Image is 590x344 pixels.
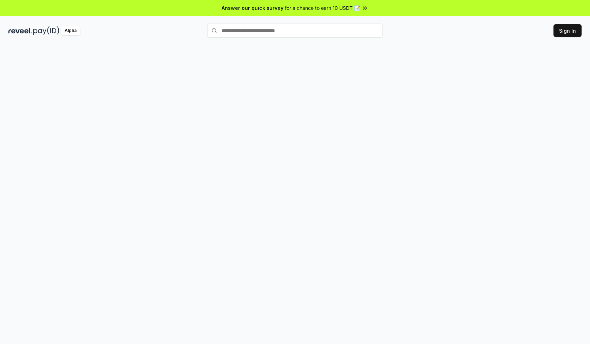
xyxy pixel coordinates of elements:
[222,4,283,12] span: Answer our quick survey
[61,26,80,35] div: Alpha
[553,24,582,37] button: Sign In
[33,26,59,35] img: pay_id
[8,26,32,35] img: reveel_dark
[285,4,360,12] span: for a chance to earn 10 USDT 📝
